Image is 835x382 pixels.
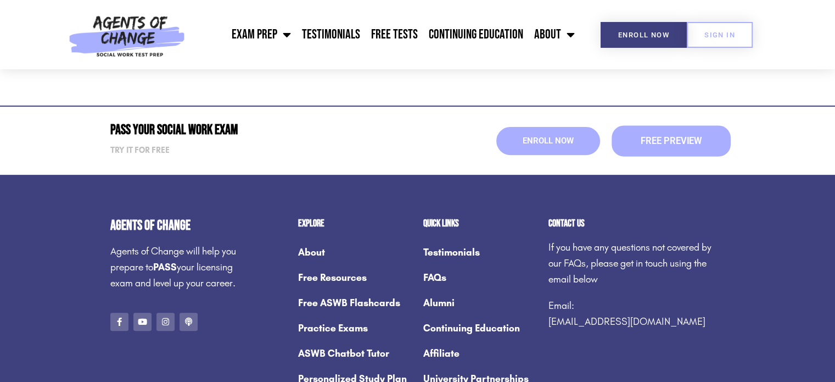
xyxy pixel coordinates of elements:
[423,290,537,315] a: Alumni
[298,341,412,366] a: ASWB Chatbot Tutor
[110,243,243,291] p: Agents of Change will help you prepare to your licensing exam and level up your career.
[296,21,366,48] a: Testimonials
[153,261,177,273] strong: PASS
[548,315,705,328] a: [EMAIL_ADDRESS][DOMAIN_NAME]
[423,21,529,48] a: Continuing Education
[423,219,537,229] h2: Quick Links
[548,219,725,229] h2: Contact us
[298,219,412,229] h2: Explore
[618,31,669,38] span: Enroll Now
[110,123,412,137] h2: Pass Your Social Work Exam
[423,240,537,265] a: Testimonials
[298,265,412,290] a: Free Resources
[601,22,687,48] a: Enroll Now
[226,21,296,48] a: Exam Prep
[423,315,537,341] a: Continuing Education
[190,21,580,48] nav: Menu
[298,315,412,341] a: Practice Exams
[298,240,412,265] a: About
[529,21,580,48] a: About
[548,298,725,330] p: Email:
[110,145,170,155] strong: Try it for free
[687,22,753,48] a: SIGN IN
[423,341,537,366] a: Affiliate
[704,31,735,38] span: SIGN IN
[110,219,243,232] h4: Agents of Change
[548,241,711,285] span: If you have any questions not covered by our FAQs, please get in touch using the email below
[496,127,600,155] a: Enroll Now
[298,290,412,315] a: Free ASWB Flashcards
[612,125,731,156] a: Free Preview
[423,265,537,290] a: FAQs
[640,136,701,146] span: Free Preview
[366,21,423,48] a: Free Tests
[523,137,574,145] span: Enroll Now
